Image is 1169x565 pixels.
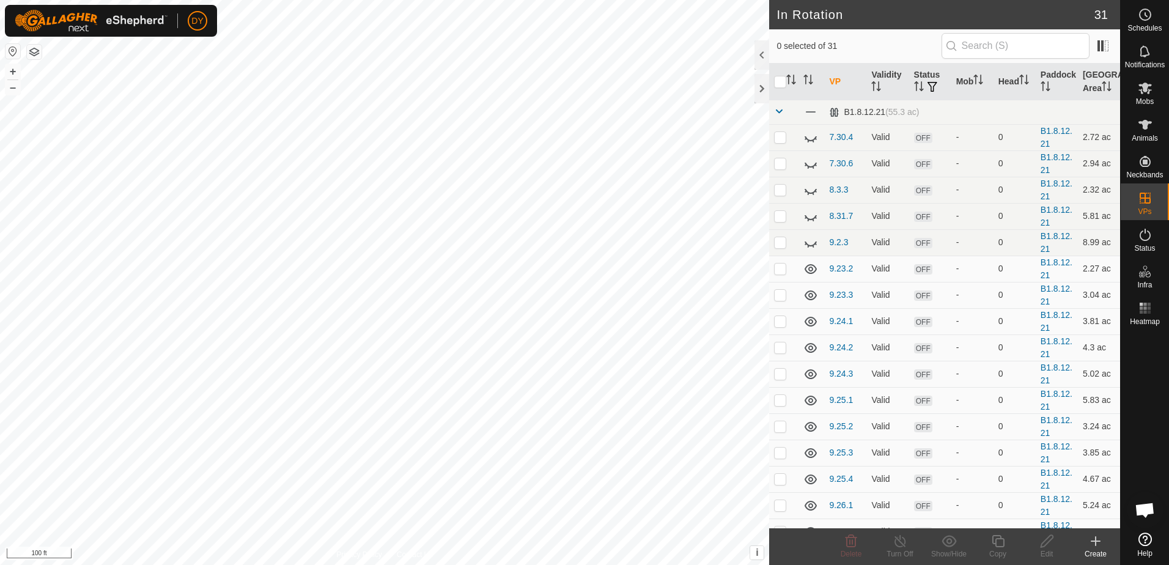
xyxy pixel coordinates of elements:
[1078,256,1120,282] td: 2.27 ac
[829,369,853,379] a: 9.24.3
[829,395,853,405] a: 9.25.1
[956,446,989,459] div: -
[6,80,20,95] button: –
[994,466,1036,492] td: 0
[829,237,848,247] a: 9.2.3
[956,157,989,170] div: -
[1078,519,1120,545] td: 5.66 ac
[1130,318,1160,325] span: Heatmap
[15,10,168,32] img: Gallagher Logo
[1019,76,1029,86] p-sorticon: Activate to sort
[1136,98,1154,105] span: Mobs
[1134,245,1155,252] span: Status
[866,203,909,229] td: Valid
[1036,64,1078,100] th: Paddock
[914,501,932,511] span: OFF
[829,290,853,300] a: 9.23.3
[1078,413,1120,440] td: 3.24 ac
[866,361,909,387] td: Valid
[27,45,42,59] button: Map Layers
[1078,124,1120,150] td: 2.72 ac
[994,150,1036,177] td: 0
[994,519,1036,545] td: 0
[1126,171,1163,179] span: Neckbands
[1121,528,1169,562] a: Help
[829,448,853,457] a: 9.25.3
[866,282,909,308] td: Valid
[994,492,1036,519] td: 0
[1078,387,1120,413] td: 5.83 ac
[956,131,989,144] div: -
[866,229,909,256] td: Valid
[1041,310,1072,333] a: B1.8.12.21
[914,159,932,169] span: OFF
[829,107,919,117] div: B1.8.12.21
[829,158,853,168] a: 7.30.6
[1094,6,1108,24] span: 31
[1041,205,1072,227] a: B1.8.12.21
[1078,177,1120,203] td: 2.32 ac
[1041,389,1072,412] a: B1.8.12.21
[914,185,932,196] span: OFF
[786,76,796,86] p-sorticon: Activate to sort
[973,548,1022,559] div: Copy
[956,394,989,407] div: -
[866,64,909,100] th: Validity
[994,177,1036,203] td: 0
[994,64,1036,100] th: Head
[1078,308,1120,334] td: 3.81 ac
[6,44,20,59] button: Reset Map
[829,316,853,326] a: 9.24.1
[914,264,932,275] span: OFF
[829,526,853,536] a: 9.26.2
[914,448,932,459] span: OFF
[824,64,866,100] th: VP
[994,413,1036,440] td: 0
[1041,284,1072,306] a: B1.8.12.21
[914,212,932,222] span: OFF
[973,76,983,86] p-sorticon: Activate to sort
[956,315,989,328] div: -
[6,64,20,79] button: +
[914,527,932,537] span: OFF
[1041,126,1072,149] a: B1.8.12.21
[776,7,1094,22] h2: In Rotation
[909,64,951,100] th: Status
[956,210,989,223] div: -
[1078,492,1120,519] td: 5.24 ac
[914,238,932,248] span: OFF
[1071,548,1120,559] div: Create
[756,547,758,558] span: i
[866,308,909,334] td: Valid
[994,387,1036,413] td: 0
[829,474,853,484] a: 9.25.4
[956,262,989,275] div: -
[956,525,989,538] div: -
[914,290,932,301] span: OFF
[994,282,1036,308] td: 0
[876,548,924,559] div: Turn Off
[776,40,941,53] span: 0 selected of 31
[914,317,932,327] span: OFF
[397,549,433,560] a: Contact Us
[914,475,932,485] span: OFF
[1041,152,1072,175] a: B1.8.12.21
[1078,282,1120,308] td: 3.04 ac
[956,341,989,354] div: -
[1078,229,1120,256] td: 8.99 ac
[829,185,848,194] a: 8.3.3
[829,342,853,352] a: 9.24.2
[871,83,881,93] p-sorticon: Activate to sort
[750,546,764,559] button: i
[956,236,989,249] div: -
[1041,179,1072,201] a: B1.8.12.21
[866,466,909,492] td: Valid
[994,440,1036,466] td: 0
[866,334,909,361] td: Valid
[924,548,973,559] div: Show/Hide
[994,361,1036,387] td: 0
[914,343,932,353] span: OFF
[866,387,909,413] td: Valid
[1138,208,1151,215] span: VPs
[1041,363,1072,385] a: B1.8.12.21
